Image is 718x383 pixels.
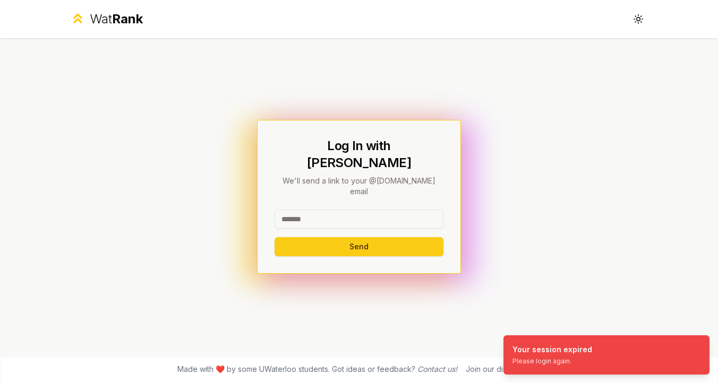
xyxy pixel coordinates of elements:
[177,364,457,375] span: Made with ❤️ by some UWaterloo students. Got ideas or feedback?
[275,137,443,171] h1: Log In with [PERSON_NAME]
[275,176,443,197] p: We'll send a link to your @[DOMAIN_NAME] email
[275,237,443,256] button: Send
[466,364,525,375] div: Join our discord!
[417,364,457,373] a: Contact us!
[70,11,143,28] a: WatRank
[90,11,143,28] div: Wat
[512,344,592,355] div: Your session expired
[512,357,592,365] div: Please login again.
[112,11,143,27] span: Rank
